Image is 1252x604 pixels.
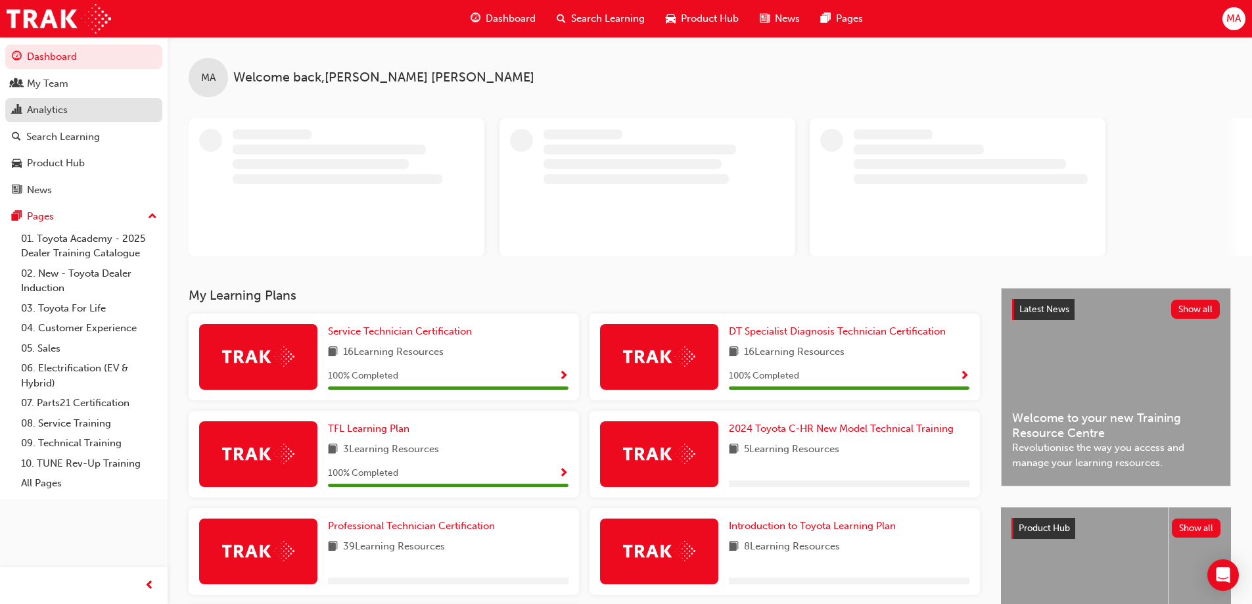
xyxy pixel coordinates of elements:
a: 03. Toyota For Life [16,298,162,319]
button: Pages [5,204,162,229]
span: guage-icon [12,51,22,63]
span: 3 Learning Resources [343,442,439,458]
span: 2024 Toyota C-HR New Model Technical Training [729,423,954,434]
span: pages-icon [12,211,22,223]
img: Trak [222,444,294,464]
span: guage-icon [471,11,480,27]
button: Show Progress [559,465,568,482]
span: Show Progress [559,468,568,480]
span: DT Specialist Diagnosis Technician Certification [729,325,946,337]
button: Show all [1172,519,1221,538]
span: Welcome back , [PERSON_NAME] [PERSON_NAME] [233,70,534,85]
span: chart-icon [12,105,22,116]
span: 16 Learning Resources [343,344,444,361]
button: Show Progress [559,368,568,384]
a: Product Hub [5,151,162,175]
img: Trak [623,346,695,367]
span: car-icon [12,158,22,170]
button: Show all [1171,300,1220,319]
a: 09. Technical Training [16,433,162,453]
span: Dashboard [486,11,536,26]
div: Search Learning [26,129,100,145]
span: Introduction to Toyota Learning Plan [729,520,896,532]
img: Trak [623,541,695,561]
span: Product Hub [681,11,739,26]
a: Latest NewsShow all [1012,299,1220,320]
a: guage-iconDashboard [460,5,546,32]
span: 100 % Completed [328,369,398,384]
span: news-icon [12,185,22,197]
span: search-icon [12,131,21,143]
div: Analytics [27,103,68,118]
a: Dashboard [5,45,162,69]
span: people-icon [12,78,22,90]
img: Trak [7,4,111,34]
span: book-icon [729,539,739,555]
span: book-icon [328,344,338,361]
div: Open Intercom Messenger [1207,559,1239,591]
a: Analytics [5,98,162,122]
span: Show Progress [559,371,568,383]
span: Search Learning [571,11,645,26]
a: 02. New - Toyota Dealer Induction [16,264,162,298]
a: Service Technician Certification [328,324,477,339]
h3: My Learning Plans [189,288,980,303]
img: Trak [222,346,294,367]
div: Product Hub [27,156,85,171]
span: MA [1226,11,1241,26]
span: Service Technician Certification [328,325,472,337]
div: My Team [27,76,68,91]
a: DT Specialist Diagnosis Technician Certification [729,324,951,339]
a: car-iconProduct Hub [655,5,749,32]
a: search-iconSearch Learning [546,5,655,32]
span: up-icon [148,208,157,225]
span: book-icon [729,442,739,458]
a: Professional Technician Certification [328,519,500,534]
a: 01. Toyota Academy - 2025 Dealer Training Catalogue [16,229,162,264]
a: Search Learning [5,125,162,149]
span: pages-icon [821,11,831,27]
button: Show Progress [960,368,969,384]
a: 07. Parts21 Certification [16,393,162,413]
a: News [5,178,162,202]
a: My Team [5,72,162,96]
a: Latest NewsShow allWelcome to your new Training Resource CentreRevolutionise the way you access a... [1001,288,1231,486]
a: 05. Sales [16,338,162,359]
a: 2024 Toyota C-HR New Model Technical Training [729,421,959,436]
span: 39 Learning Resources [343,539,445,555]
span: car-icon [666,11,676,27]
span: 8 Learning Resources [744,539,840,555]
span: book-icon [729,344,739,361]
button: DashboardMy TeamAnalyticsSearch LearningProduct HubNews [5,42,162,204]
span: 5 Learning Resources [744,442,839,458]
span: News [775,11,800,26]
span: Revolutionise the way you access and manage your learning resources. [1012,440,1220,470]
span: Product Hub [1019,523,1070,534]
span: 100 % Completed [328,466,398,481]
a: 04. Customer Experience [16,318,162,338]
a: Product HubShow all [1011,518,1220,539]
span: news-icon [760,11,770,27]
a: pages-iconPages [810,5,873,32]
span: TFL Learning Plan [328,423,409,434]
span: Pages [836,11,863,26]
span: Welcome to your new Training Resource Centre [1012,411,1220,440]
a: 08. Service Training [16,413,162,434]
img: Trak [222,541,294,561]
a: TFL Learning Plan [328,421,415,436]
a: Introduction to Toyota Learning Plan [729,519,901,534]
span: Professional Technician Certification [328,520,495,532]
button: MA [1222,7,1245,30]
span: 100 % Completed [729,369,799,384]
span: Show Progress [960,371,969,383]
img: Trak [623,444,695,464]
span: Latest News [1019,304,1069,315]
div: News [27,183,52,198]
a: news-iconNews [749,5,810,32]
span: 16 Learning Resources [744,344,845,361]
div: Pages [27,209,54,224]
span: prev-icon [145,578,154,594]
a: All Pages [16,473,162,494]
